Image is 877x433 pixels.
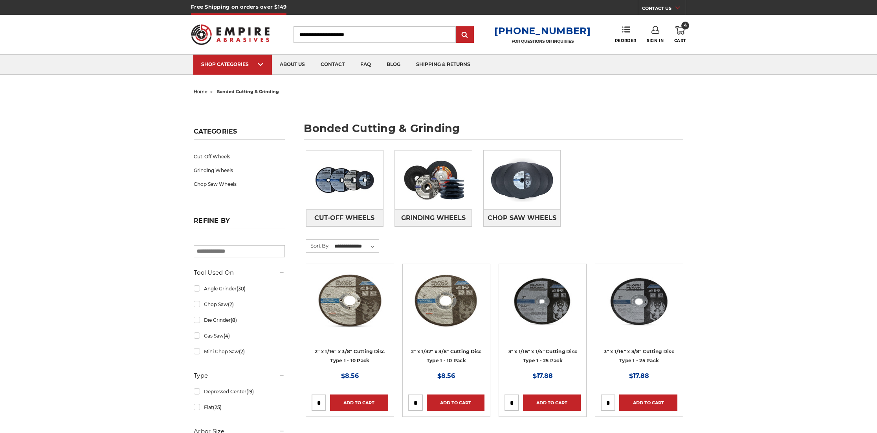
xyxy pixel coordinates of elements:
[352,55,379,75] a: faq
[601,270,677,370] a: 3" x 1/16" x 3/8" Cutting Disc
[601,270,677,332] img: 3" x 1/16" x 3/8" Cutting Disc
[224,333,230,339] span: (4)
[194,268,285,277] h5: Tool Used On
[194,329,285,343] a: Gas Saw
[330,394,388,411] a: Add to Cart
[194,128,285,140] h5: Categories
[306,209,383,226] a: Cut-Off Wheels
[194,177,285,191] a: Chop Saw Wheels
[194,150,285,163] a: Cut-Off Wheels
[194,297,285,311] a: Chop Saw
[408,270,484,332] img: 2" x 1/32" x 3/8" Cut Off Wheel
[213,404,222,410] span: (25)
[333,240,379,252] select: Sort By:
[395,153,472,207] img: Grinding Wheels
[494,39,591,44] p: FOR QUESTIONS OR INQUIRIES
[427,394,484,411] a: Add to Cart
[194,282,285,295] a: Angle Grinder
[484,209,561,226] a: Chop Saw Wheels
[194,89,207,94] a: home
[194,400,285,414] a: Flat
[674,38,686,43] span: Cart
[642,4,686,15] a: CONTACT US
[494,25,591,37] a: [PHONE_NUMBER]
[191,19,270,50] img: Empire Abrasives
[533,372,553,380] span: $17.88
[619,394,677,411] a: Add to Cart
[484,153,561,207] img: Chop Saw Wheels
[312,270,388,370] a: 2" x 1/16" x 3/8" Cut Off Wheel
[505,270,581,370] a: 3” x .0625” x 1/4” Die Grinder Cut-Off Wheels by Black Hawk Abrasives
[408,270,484,370] a: 2" x 1/32" x 3/8" Cut Off Wheel
[488,211,556,225] span: Chop Saw Wheels
[194,313,285,327] a: Die Grinder
[505,270,581,332] img: 3” x .0625” x 1/4” Die Grinder Cut-Off Wheels by Black Hawk Abrasives
[216,89,279,94] span: bonded cutting & grinding
[629,372,649,380] span: $17.88
[306,153,383,207] img: Cut-Off Wheels
[647,38,664,43] span: Sign In
[674,26,686,43] a: 4 Cart
[194,345,285,358] a: Mini Chop Saw
[457,27,473,43] input: Submit
[615,26,637,43] a: Reorder
[194,371,285,380] h5: Type
[341,372,359,380] span: $8.56
[306,240,330,251] label: Sort By:
[246,389,254,394] span: (19)
[201,61,264,67] div: SHOP CATEGORIES
[615,38,637,43] span: Reorder
[228,301,234,307] span: (2)
[312,270,388,332] img: 2" x 1/16" x 3/8" Cut Off Wheel
[395,209,472,226] a: Grinding Wheels
[237,286,246,292] span: (30)
[523,394,581,411] a: Add to Cart
[272,55,313,75] a: about us
[408,55,478,75] a: shipping & returns
[231,317,237,323] span: (8)
[239,349,245,354] span: (2)
[437,372,455,380] span: $8.56
[304,123,683,140] h1: bonded cutting & grinding
[194,217,285,229] h5: Refine by
[194,385,285,398] a: Depressed Center
[379,55,408,75] a: blog
[401,211,466,225] span: Grinding Wheels
[681,22,689,29] span: 4
[194,163,285,177] a: Grinding Wheels
[313,55,352,75] a: contact
[314,211,374,225] span: Cut-Off Wheels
